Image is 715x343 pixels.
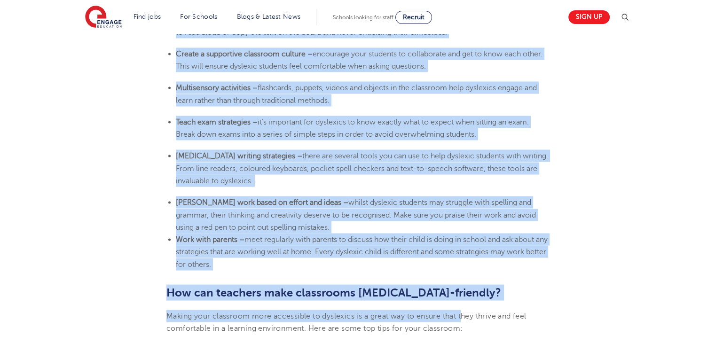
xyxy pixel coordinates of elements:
[176,49,313,58] b: Create a supportive classroom culture –
[176,83,537,104] span: flashcards, puppets, videos and objects in the classroom help dyslexics engage and learn rather t...
[176,117,258,126] b: Teach exam strategies –
[166,312,526,332] span: Making your classroom more accessible to dyslexics is a great way to ensure that they thrive and ...
[176,235,244,243] b: Work with parents –
[176,117,529,138] span: it’s important for dyslexics to know exactly what to expect when sitting an exam. Break down exam...
[333,14,393,21] span: Schools looking for staff
[176,83,258,92] b: Multisensory activities –
[176,151,302,160] b: [MEDICAL_DATA] writing strategies –
[134,13,161,20] a: Find jobs
[403,14,424,21] span: Recruit
[176,198,348,206] b: [PERSON_NAME] work based on effort and ideas –
[176,198,536,231] span: whilst dyslexic students may struggle with spelling and grammar, their thinking and creativity de...
[180,13,217,20] a: For Schools
[237,13,301,20] a: Blogs & Latest News
[176,235,548,268] span: meet regularly with parents to discuss how their child is doing in school and ask about any strat...
[176,3,544,36] span: Children with [MEDICAL_DATA] can lack confidence as they struggle with different things from othe...
[166,286,501,299] b: How can teachers make classrooms [MEDICAL_DATA]-friendly?
[395,11,432,24] a: Recruit
[85,6,122,29] img: Engage Education
[176,49,542,70] span: encourage your students to collaborate and get to know each other. This will ensure dyslexic stud...
[176,151,548,185] span: there are several tools you can use to help dyslexic students with writing. From line readers, co...
[568,10,610,24] a: Sign up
